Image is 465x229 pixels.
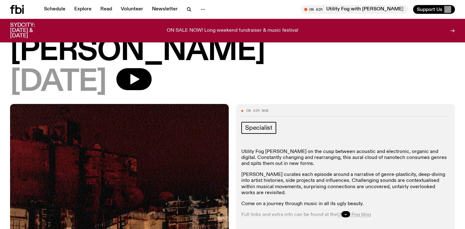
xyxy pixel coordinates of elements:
button: On AirUtility Fog with [PERSON_NAME] [301,5,408,14]
p: [PERSON_NAME] curates each episode around a narrative of genre-plasticity, deep-diving into artis... [241,172,450,196]
a: Read [97,5,116,14]
a: Specialist [241,122,276,134]
a: Explore [70,5,95,14]
h3: SYDCITY: [DATE] & [DATE] [10,23,50,39]
p: Utility Fog [PERSON_NAME] on the cusp between acoustic and electronic, organic and digital. Const... [241,149,450,167]
a: Schedule [40,5,69,14]
span: Support Us [417,7,442,12]
p: Come on a journey through music in all its ugly beauty. [241,201,450,207]
span: [DATE] [10,68,106,96]
a: Volunteer [117,5,147,14]
a: Newsletter [148,5,182,14]
p: ON SALE NOW! Long weekend fundraiser & music festival [167,28,298,34]
h1: Utility Fog with [PERSON_NAME] [10,9,455,66]
button: Support Us [413,5,455,14]
span: Specialist [245,124,272,131]
span: On Air Now [246,109,268,112]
